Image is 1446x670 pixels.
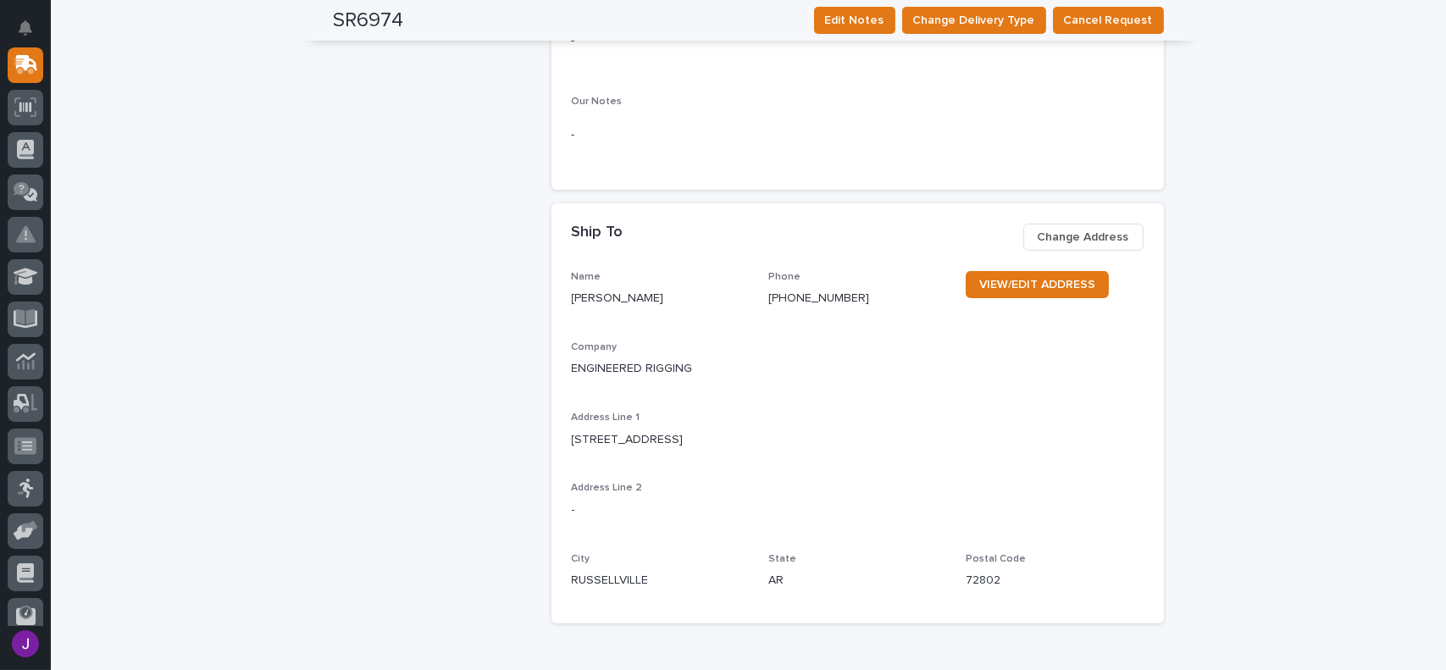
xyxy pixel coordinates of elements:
[572,483,643,493] span: Address Line 2
[1064,10,1153,30] span: Cancel Request
[1053,7,1164,34] button: Cancel Request
[768,572,784,590] p: AR
[8,626,43,662] button: users-avatar
[572,126,1144,144] p: -
[572,290,664,307] p: [PERSON_NAME]
[814,7,895,34] button: Edit Notes
[572,342,618,352] span: Company
[979,279,1095,291] span: VIEW/EDIT ADDRESS
[572,413,640,423] span: Address Line 1
[768,272,801,282] span: Phone
[572,97,623,107] span: Our Notes
[1023,224,1144,251] button: Change Address
[572,431,684,449] p: [STREET_ADDRESS]
[8,10,43,46] button: Notifications
[572,32,1144,50] p: -
[768,554,796,564] span: State
[572,501,575,519] p: -
[966,572,1000,590] p: 72802
[21,20,43,47] div: Notifications
[966,554,1026,564] span: Postal Code
[825,10,884,30] span: Edit Notes
[572,272,601,282] span: Name
[572,224,623,242] h2: Ship To
[572,572,649,590] p: RUSSELLVILLE
[966,271,1109,298] a: VIEW/EDIT ADDRESS
[1038,227,1129,247] span: Change Address
[913,10,1035,30] span: Change Delivery Type
[334,8,404,33] h2: SR6974
[768,290,869,307] p: [PHONE_NUMBER]
[902,7,1046,34] button: Change Delivery Type
[572,554,590,564] span: City
[572,360,1144,378] p: ENGINEERED RIGGING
